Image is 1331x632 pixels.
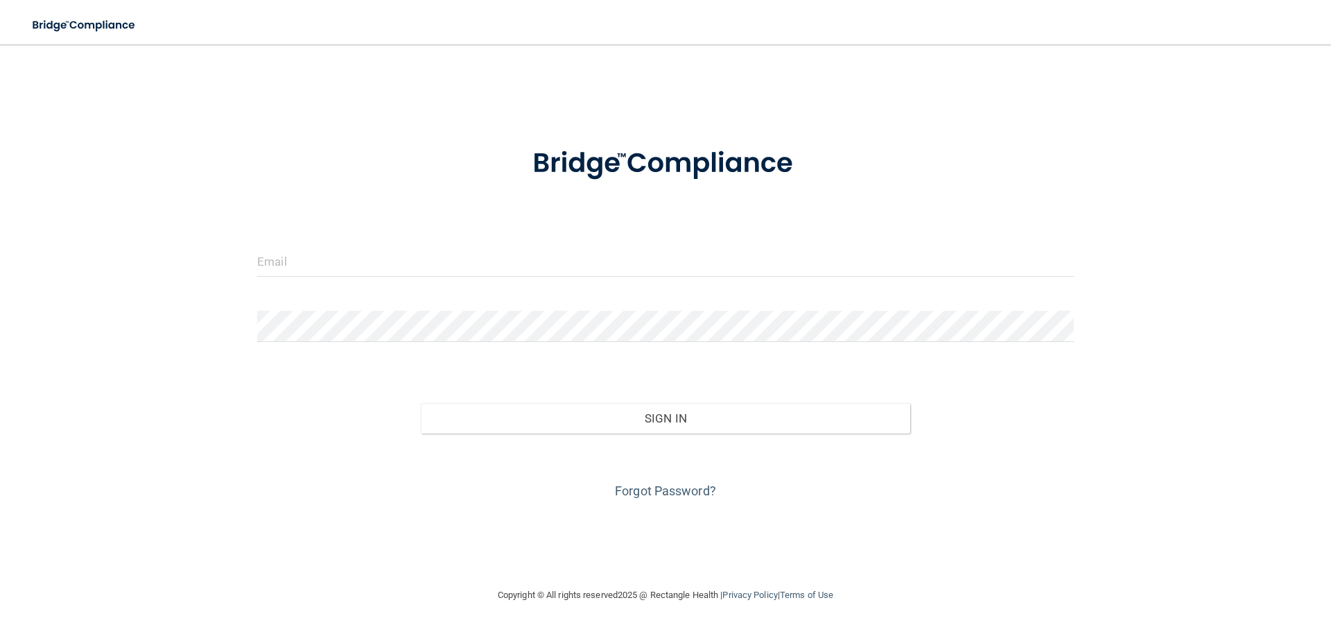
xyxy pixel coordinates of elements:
[780,590,833,600] a: Terms of Use
[722,590,777,600] a: Privacy Policy
[21,11,148,40] img: bridge_compliance_login_screen.278c3ca4.svg
[421,403,911,434] button: Sign In
[615,484,716,498] a: Forgot Password?
[504,128,827,200] img: bridge_compliance_login_screen.278c3ca4.svg
[412,573,919,617] div: Copyright © All rights reserved 2025 @ Rectangle Health | |
[257,246,1074,277] input: Email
